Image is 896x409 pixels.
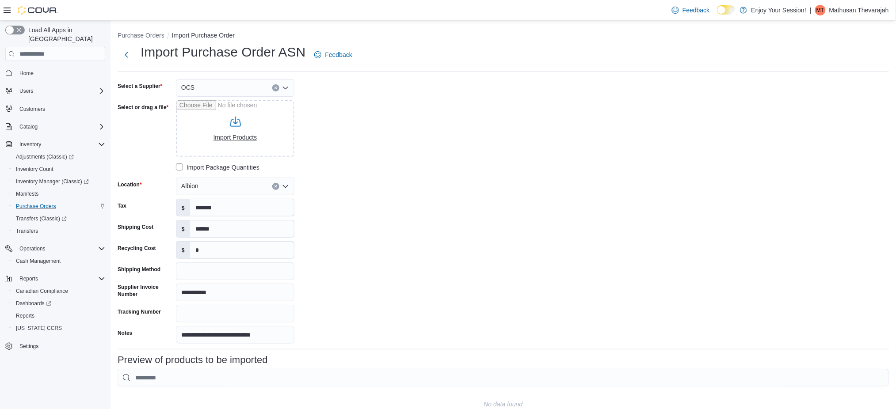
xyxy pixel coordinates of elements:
[2,242,109,255] button: Operations
[16,325,62,332] span: [US_STATE] CCRS
[16,341,105,352] span: Settings
[19,141,41,148] span: Inventory
[9,175,109,188] a: Inventory Manager (Classic)
[16,86,105,96] span: Users
[16,121,41,132] button: Catalog
[16,68,37,79] a: Home
[176,162,259,173] label: Import Package Quantities
[118,223,153,231] label: Shipping Cost
[16,273,42,284] button: Reports
[325,50,352,59] span: Feedback
[12,151,105,162] span: Adjustments (Classic)
[682,6,709,15] span: Feedback
[16,190,38,197] span: Manifests
[118,83,162,90] label: Select a Supplier
[118,329,132,337] label: Notes
[311,46,355,64] a: Feedback
[118,32,164,39] button: Purchase Orders
[751,5,807,15] p: Enjoy Your Session!
[9,225,109,237] button: Transfers
[16,341,42,352] a: Settings
[118,369,889,386] input: This is a search bar. As you type, the results lower in the page will automatically filter.
[16,178,89,185] span: Inventory Manager (Classic)
[9,285,109,297] button: Canadian Compliance
[16,139,105,150] span: Inventory
[12,226,42,236] a: Transfers
[12,213,70,224] a: Transfers (Classic)
[118,181,142,188] label: Location
[16,139,45,150] button: Inventory
[176,242,190,258] label: $
[118,31,889,42] nav: An example of EuiBreadcrumbs
[16,86,37,96] button: Users
[118,202,126,209] label: Tax
[16,67,105,78] span: Home
[12,311,38,321] a: Reports
[12,256,105,266] span: Cash Management
[12,189,105,199] span: Manifests
[19,245,46,252] span: Operations
[12,151,77,162] a: Adjustments (Classic)
[12,201,60,212] a: Purchase Orders
[25,26,105,43] span: Load All Apps in [GEOGRAPHIC_DATA]
[16,243,105,254] span: Operations
[12,286,72,296] a: Canadian Compliance
[12,164,57,174] a: Inventory Count
[176,199,190,216] label: $
[2,273,109,285] button: Reports
[16,104,49,114] a: Customers
[16,258,61,265] span: Cash Management
[18,6,57,15] img: Cova
[2,138,109,151] button: Inventory
[717,5,736,15] input: Dark Mode
[282,183,289,190] button: Open list of options
[12,256,64,266] a: Cash Management
[176,100,294,157] input: Use aria labels when no actual label is in use
[12,189,42,199] a: Manifests
[19,343,38,350] span: Settings
[2,66,109,79] button: Home
[12,298,105,309] span: Dashboards
[118,245,156,252] label: Recycling Cost
[9,310,109,322] button: Reports
[118,355,268,365] h3: Preview of products to be imported
[181,181,198,191] span: Albion
[9,163,109,175] button: Inventory Count
[2,121,109,133] button: Catalog
[810,5,812,15] p: |
[12,311,105,321] span: Reports
[16,103,105,114] span: Customers
[19,123,38,130] span: Catalog
[118,266,160,273] label: Shipping Method
[118,284,172,298] label: Supplier Invoice Number
[16,153,74,160] span: Adjustments (Classic)
[12,286,105,296] span: Canadian Compliance
[19,275,38,282] span: Reports
[16,203,56,210] span: Purchase Orders
[19,70,34,77] span: Home
[12,164,105,174] span: Inventory Count
[272,84,279,91] button: Clear input
[12,323,105,333] span: Washington CCRS
[16,166,53,173] span: Inventory Count
[815,5,826,15] div: Mathusan Thevarajah
[9,200,109,212] button: Purchase Orders
[16,243,49,254] button: Operations
[2,102,109,115] button: Customers
[176,220,190,237] label: $
[12,298,55,309] a: Dashboards
[12,213,105,224] span: Transfers (Classic)
[12,176,105,187] span: Inventory Manager (Classic)
[118,308,161,315] label: Tracking Number
[282,84,289,91] button: Open list of options
[9,255,109,267] button: Cash Management
[272,183,279,190] button: Clear input
[816,5,824,15] span: MT
[16,273,105,284] span: Reports
[829,5,889,15] p: Mathusan Thevarajah
[118,46,135,64] button: Next
[16,121,105,132] span: Catalog
[9,151,109,163] a: Adjustments (Classic)
[2,85,109,97] button: Users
